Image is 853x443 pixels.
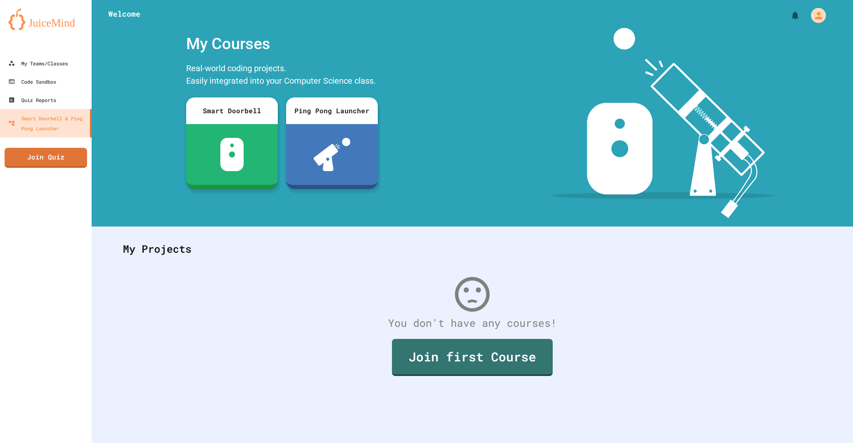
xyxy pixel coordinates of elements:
img: banner-image-my-projects.png [551,28,774,218]
div: Code Sandbox [8,77,56,87]
div: Smart Doorbell & Ping Pong Launcher [8,113,87,133]
img: sdb-white.svg [220,138,244,171]
div: Ping Pong Launcher [286,97,378,124]
div: My Teams/Classes [8,58,68,68]
img: logo-orange.svg [8,8,83,30]
div: My Account [802,6,828,25]
div: Real-world coding projects. Easily integrated into your Computer Science class. [182,60,382,91]
a: Join Quiz [5,148,87,168]
div: My Projects [115,233,830,265]
div: Quiz Reports [8,95,56,105]
img: ppl-with-ball.png [314,138,351,171]
div: My Courses [182,28,382,60]
a: Join first Course [392,339,553,376]
div: You don't have any courses! [115,315,830,331]
div: My Notifications [775,8,802,22]
div: Smart Doorbell [186,97,278,124]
